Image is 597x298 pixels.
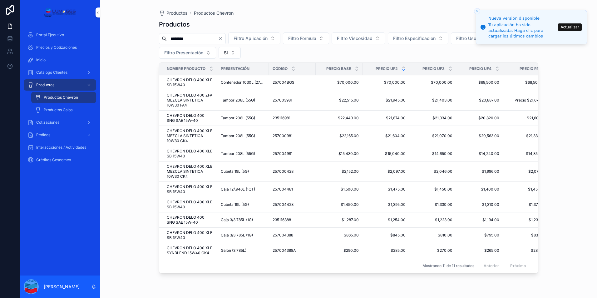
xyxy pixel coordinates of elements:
[221,233,265,238] a: Caja 3/3.785L (1G)
[221,217,253,222] span: Caja 3/3.785L (1G)
[36,120,59,125] span: Cotizaciones
[44,107,73,112] span: Productos Galsa
[167,93,213,108] a: CHEVRON DELO 400 ZFA MEZCLA SINTETICA 10W30 FA4
[164,50,203,56] span: Filtro Presentación
[413,80,452,85] span: $70,000.00
[520,66,538,71] span: Precio R1
[221,133,265,138] a: Tambor 208L (55G)
[337,35,373,42] span: Filtro Viscosidad
[507,133,546,138] span: $21,334.00
[273,98,312,103] a: 257003981
[460,133,499,138] a: $20,563.00
[194,10,234,16] a: Productos Chevron
[167,149,213,159] a: CHEVRON DELO 400 XLE SB 15W40
[273,233,293,238] span: 257004388
[24,142,96,153] a: Interaccciones / Actividades
[273,233,312,238] a: 257004388
[460,187,499,192] span: $1,400.00
[221,66,249,71] span: Presentación
[36,82,54,87] span: Productos
[474,8,480,14] button: Cerrar tostada
[167,246,213,256] a: CHEVRON DELO 400 XLE SYNBLEND 15W40 CK4
[366,202,406,207] a: $1,395.00
[413,151,452,156] span: $14,650.00
[219,47,241,59] button: Seleccionar botón
[273,248,312,253] a: 257004388A
[507,248,546,253] a: $280.00
[366,187,406,192] span: $1,475.00
[221,233,253,238] span: Caja 3/3.785L (1G)
[31,104,96,116] a: Productos Galsa
[460,80,499,85] a: $68,500.00
[366,169,406,174] span: $2,097.00
[460,98,499,103] span: $20,887.00
[413,202,452,207] a: $1,330.00
[167,66,205,71] span: Nombre Producto
[460,169,499,174] span: $1,996.00
[273,151,293,156] span: 257004981
[166,10,188,16] span: Productos
[24,129,96,141] a: Pedidos
[319,187,359,192] a: $1,500.00
[413,116,452,121] span: $21,334.00
[366,233,406,238] a: $845.00
[507,217,546,222] span: $1,239.00
[507,233,546,238] span: $835.00
[366,217,406,222] span: $1,254.00
[326,66,351,71] span: Precio Base
[36,57,46,62] span: Inicio
[507,187,546,192] a: $1,450.00
[366,116,406,121] a: $21,874.00
[413,248,452,253] span: $270.00
[36,32,64,37] span: Portal Ejecutivo
[319,202,359,207] a: $1,450.00
[413,217,452,222] span: $1,223.00
[273,217,291,222] span: 235116388
[273,169,294,174] span: 257000428
[460,217,499,222] span: $1,194.00
[36,132,50,137] span: Pedidos
[31,92,96,103] a: Productos Chevron
[24,54,96,66] a: Inicio
[221,80,265,85] span: Contenedor 1030L (272G)
[24,67,96,78] a: Catalogo Clientes
[319,233,359,238] a: $865.00
[273,202,312,207] a: 257004428
[283,32,329,44] button: Seleccionar botón
[460,151,499,156] a: $14,240.00
[451,32,489,44] button: Seleccionar botón
[393,35,436,42] span: Filtro Especificacion
[167,164,213,179] span: CHEVRON DELO 400 XLE MEZCLA SINTETICA 10W30 CK4
[507,202,546,207] span: $1,375.00
[167,230,213,240] a: CHEVRON DELO 400 XLE SB 15W40
[44,7,76,17] img: App logo
[273,80,312,85] a: 257004BQS
[413,169,452,174] span: $2,046.00
[366,248,406,253] a: $285.00
[366,80,406,85] a: $70,000.00
[273,202,294,207] span: 257004428
[366,151,406,156] a: $15,040.00
[460,233,499,238] a: $795.00
[460,248,499,253] a: $265.00
[273,187,293,192] span: 257004481
[460,116,499,121] a: $20,820.00
[413,133,452,138] span: $21,070.00
[273,248,296,253] span: 257004388A
[218,36,225,41] button: Claro
[507,151,546,156] a: $14,850.00
[273,169,312,174] a: 257000428
[319,133,359,138] a: $22,165.00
